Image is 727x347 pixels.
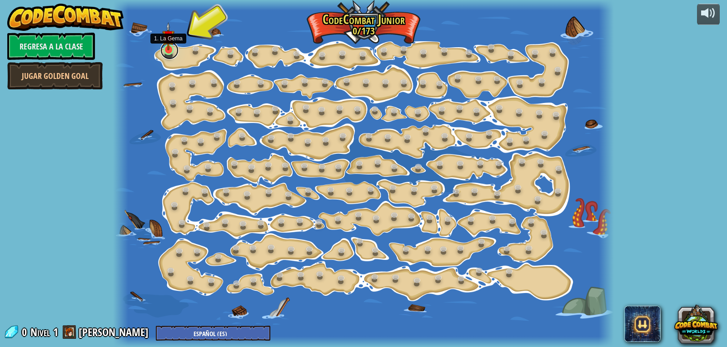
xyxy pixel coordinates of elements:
a: Jugar Golden Goal [7,62,103,89]
span: 0 [22,325,30,339]
a: Regresa a la clase [7,33,95,60]
img: CodeCombat - Learn how to code by playing a game [7,4,124,31]
img: level-banner-unstarted.png [162,22,174,51]
span: 1 [53,325,58,339]
a: [PERSON_NAME] [79,325,151,339]
span: Nivel [30,325,50,340]
button: Ajustar volúmen [697,4,720,25]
